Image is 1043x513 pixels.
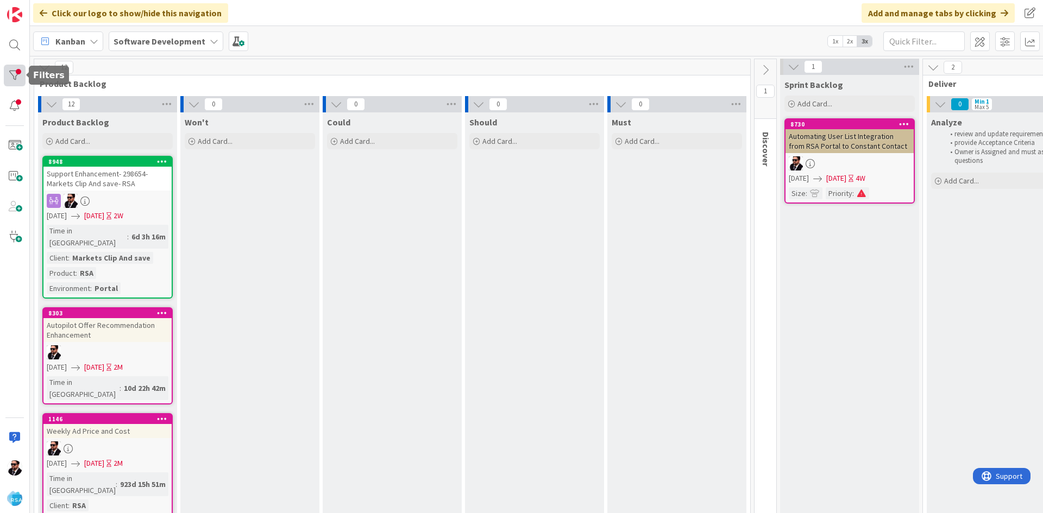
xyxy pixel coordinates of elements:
[70,252,153,264] div: Markets Clip And save
[852,187,854,199] span: :
[857,36,872,47] span: 3x
[804,60,822,73] span: 1
[114,210,123,221] div: 2W
[40,78,737,89] span: Product Backlog
[862,3,1015,23] div: Add and manage tabs by clicking
[129,231,168,243] div: 6d 3h 16m
[48,158,172,166] div: 8948
[756,85,775,98] span: 1
[117,478,168,490] div: 923d 15h 51m
[789,173,809,184] span: [DATE]
[975,104,989,110] div: Max 5
[43,318,172,342] div: Autopilot Offer Recommendation Enhancement
[43,441,172,455] div: AC
[204,98,223,111] span: 0
[786,156,914,170] div: AC
[786,129,914,153] div: Automating User List Integration from RSA Portal to Constant Contact
[789,187,806,199] div: Size
[43,424,172,438] div: Weekly Ad Price and Cost
[625,136,659,146] span: Add Card...
[975,99,989,104] div: Min 1
[43,308,172,342] div: 8303Autopilot Offer Recommendation Enhancement
[489,98,507,111] span: 0
[7,460,22,476] img: AC
[55,35,85,48] span: Kanban
[43,167,172,191] div: Support Enhancement- 298654- Markets Clip And save- RSA
[55,136,90,146] span: Add Card...
[42,156,173,299] a: 8948Support Enhancement- 298654- Markets Clip And save- RSAAC[DATE][DATE]2WTime in [GEOGRAPHIC_DA...
[7,491,22,506] img: avatar
[826,173,846,184] span: [DATE]
[347,98,365,111] span: 0
[789,156,803,170] img: AC
[469,117,497,128] span: Should
[47,499,68,511] div: Client
[120,382,121,394] span: :
[70,499,89,511] div: RSA
[784,79,843,90] span: Sprint Backlog
[48,415,172,423] div: 1146
[340,136,375,146] span: Add Card...
[76,267,77,279] span: :
[7,7,22,22] img: Visit kanbanzone.com
[48,309,172,317] div: 8303
[62,98,80,111] span: 12
[327,117,350,128] span: Could
[47,458,67,469] span: [DATE]
[826,187,852,199] div: Priority
[114,36,205,47] b: Software Development
[55,61,73,74] span: 12
[883,31,965,51] input: Quick Filter...
[43,157,172,191] div: 8948Support Enhancement- 298654- Markets Clip And save- RSA
[806,187,807,199] span: :
[47,376,120,400] div: Time in [GEOGRAPHIC_DATA]
[43,308,172,318] div: 8303
[114,362,123,373] div: 2M
[47,210,67,221] span: [DATE]
[43,157,172,167] div: 8948
[47,225,127,249] div: Time in [GEOGRAPHIC_DATA]
[43,194,172,208] div: AC
[784,118,915,204] a: 8730Automating User List Integration from RSA Portal to Constant ContactAC[DATE][DATE]4WSize:Prio...
[84,458,104,469] span: [DATE]
[116,478,117,490] span: :
[47,267,76,279] div: Product
[198,136,233,146] span: Add Card...
[612,117,631,128] span: Must
[828,36,843,47] span: 1x
[23,2,49,15] span: Support
[631,98,650,111] span: 0
[790,121,914,128] div: 8730
[68,499,70,511] span: :
[114,458,123,469] div: 2M
[944,176,979,186] span: Add Card...
[786,119,914,153] div: 8730Automating User List Integration from RSA Portal to Constant Contact
[931,117,962,128] span: Analyze
[42,307,173,404] a: 8303Autopilot Offer Recommendation EnhancementAC[DATE][DATE]2MTime in [GEOGRAPHIC_DATA]:10d 22h 42m
[42,117,109,128] span: Product Backlog
[43,414,172,438] div: 1146Weekly Ad Price and Cost
[47,472,116,496] div: Time in [GEOGRAPHIC_DATA]
[33,70,65,80] h5: Filters
[127,231,129,243] span: :
[90,282,92,294] span: :
[77,267,96,279] div: RSA
[64,194,78,208] img: AC
[121,382,168,394] div: 10d 22h 42m
[43,345,172,359] div: AC
[482,136,517,146] span: Add Card...
[843,36,857,47] span: 2x
[951,98,969,111] span: 0
[47,252,68,264] div: Client
[761,132,771,166] span: Discover
[47,282,90,294] div: Environment
[43,414,172,424] div: 1146
[92,282,121,294] div: Portal
[47,441,61,455] img: AC
[856,173,865,184] div: 4W
[84,362,104,373] span: [DATE]
[797,99,832,109] span: Add Card...
[47,362,67,373] span: [DATE]
[33,3,228,23] div: Click our logo to show/hide this navigation
[68,252,70,264] span: :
